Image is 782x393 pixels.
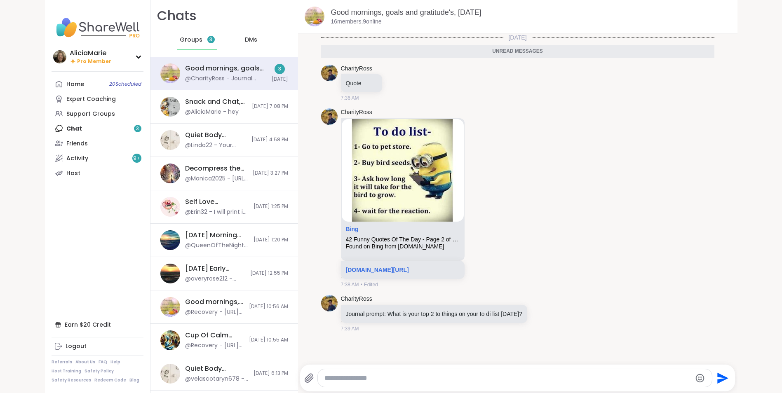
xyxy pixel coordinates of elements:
[180,36,202,44] span: Groups
[361,281,362,288] span: •
[66,95,116,103] div: Expert Coaching
[245,36,257,44] span: DMs
[321,108,338,125] img: https://sharewell-space-live.sfo3.digitaloceanspaces.com/user-generated/d0fef3f8-78cb-4349-b608-1...
[133,155,140,162] span: 9 +
[52,136,143,151] a: Friends
[695,373,705,383] button: Emoji picker
[341,281,359,288] span: 7:38 AM
[52,77,143,91] a: Home20Scheduled
[321,295,338,311] img: https://sharewell-space-live.sfo3.digitaloceanspaces.com/user-generated/d0fef3f8-78cb-4349-b608-1...
[249,303,288,310] span: [DATE] 10:56 AM
[110,359,120,365] a: Help
[185,264,245,273] div: [DATE] Early Afternoon Body Double Buddies, [DATE]
[341,295,372,303] a: CharityRoss
[52,377,91,383] a: Safety Resources
[346,226,359,232] a: Attachment
[185,375,249,383] div: @velascotaryn678 - This message was deleted.
[209,36,212,43] span: 3
[185,97,247,106] div: Snack and Chat, [DATE]
[185,141,247,150] div: @Linda22 - Your workday is almost over [PERSON_NAME]! Yay!!
[52,106,143,121] a: Support Groups
[331,18,382,26] p: 16 members, 9 online
[66,80,84,89] div: Home
[254,370,288,377] span: [DATE] 6:13 PM
[53,50,66,63] img: AliciaMarie
[66,154,88,163] div: Activity
[185,197,249,206] div: Self Love Workbook for Women, [DATE]
[185,208,249,216] div: @Erin32 - I will print it when I get home and work on it
[253,170,288,177] span: [DATE] 3:27 PM
[346,243,460,250] div: Found on Bing from [DOMAIN_NAME]
[341,65,372,73] a: CharityRoss
[272,76,288,83] span: [DATE]
[254,203,288,210] span: [DATE] 1:25 PM
[66,169,80,178] div: Host
[185,108,239,116] div: @AliciaMarie - hey
[160,130,180,150] img: Quiet Body Doubling For Productivity - Tuesday, Oct 14
[364,281,378,288] span: Edited
[66,110,115,118] div: Support Groups
[77,58,111,65] span: Pro Member
[157,7,197,25] h1: Chats
[305,7,324,26] img: Good mornings, goals and gratitude's, Oct 15
[129,377,139,383] a: Blog
[75,359,95,365] a: About Us
[254,236,288,243] span: [DATE] 1:20 PM
[52,166,143,180] a: Host
[160,63,180,83] img: Good mornings, goals and gratitude's, Oct 15
[185,331,244,340] div: Cup Of Calm Cafe Tranquil [DATE] 🌬️, [DATE]
[99,359,107,365] a: FAQ
[251,136,288,143] span: [DATE] 4:58 PM
[52,317,143,332] div: Earn $20 Credit
[346,310,523,318] p: Journal prompt: What is your top 2 to things on your to di list [DATE]?
[94,377,126,383] a: Redeem Code
[342,119,464,222] img: 42 Funny Quotes Of The Day - Page 2 of 6 - Daily Funny Quotes
[185,308,244,316] div: @Recovery - [URL][DOMAIN_NAME]
[321,65,338,81] img: https://sharewell-space-live.sfo3.digitaloceanspaces.com/user-generated/d0fef3f8-78cb-4349-b608-1...
[66,140,88,148] div: Friends
[275,64,285,74] div: 3
[185,75,267,83] div: @CharityRoss - Journal prompt: What is your top 2 to things on your to di list [DATE]?
[160,364,180,384] img: Quiet Body Doubling For Productivity - Monday, Oct 13
[346,267,409,273] a: [DOMAIN_NAME][URL]
[160,230,180,250] img: Tuesday Morning Body Double Buddies, Oct 14
[160,330,180,350] img: Cup Of Calm Cafe Tranquil Tuesday 🌬️, Oct 14
[252,103,288,110] span: [DATE] 7:08 PM
[341,94,359,102] span: 7:36 AM
[346,79,377,87] p: Quote
[346,236,460,243] div: 42 Funny Quotes Of The Day - Page 2 of 6 - Daily Funny Quotes
[341,108,372,117] a: CharityRoss
[185,164,248,173] div: Decompress the Stress, [DATE]
[185,241,249,250] div: @QueenOfTheNight - Lunch done. Still no cheese.
[160,164,180,183] img: Decompress the Stress, Oct 14
[503,33,531,42] span: [DATE]
[712,369,731,387] button: Send
[331,8,481,16] a: Good mornings, goals and gratitude's, [DATE]
[160,297,180,317] img: Good mornings, goals and gratitude's, Oct 14
[52,13,143,42] img: ShareWell Nav Logo
[185,175,248,183] div: @Monica2025 - [URL][DOMAIN_NAME]
[66,342,87,351] div: Logout
[321,45,714,58] div: Unread messages
[185,297,244,306] div: Good mornings, goals and gratitude's, [DATE]
[185,275,245,283] div: @averyrose212 - bye! heading to next session!
[109,81,141,87] span: 20 Scheduled
[160,197,180,217] img: Self Love Workbook for Women, Oct 14
[52,91,143,106] a: Expert Coaching
[185,64,267,73] div: Good mornings, goals and gratitude's, [DATE]
[85,368,114,374] a: Safety Policy
[185,342,244,350] div: @Recovery - [URL][DOMAIN_NAME]
[250,270,288,277] span: [DATE] 12:55 PM
[52,151,143,166] a: Activity9+
[160,264,180,283] img: Tuesday Early Afternoon Body Double Buddies, Oct 14
[52,368,81,374] a: Host Training
[249,337,288,344] span: [DATE] 10:55 AM
[185,364,249,373] div: Quiet Body Doubling For Productivity - [DATE]
[52,339,143,354] a: Logout
[160,97,180,117] img: Snack and Chat, Oct 14
[341,325,359,332] span: 7:39 AM
[185,131,247,140] div: Quiet Body Doubling For Productivity - [DATE]
[52,359,72,365] a: Referrals
[324,374,691,382] textarea: Type your message
[185,231,249,240] div: [DATE] Morning Body Double Buddies, [DATE]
